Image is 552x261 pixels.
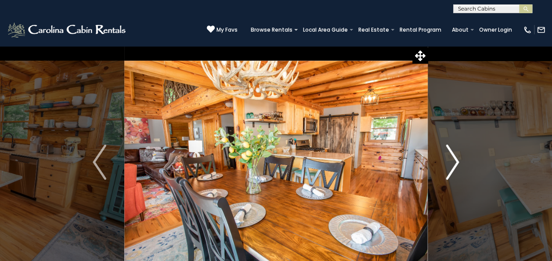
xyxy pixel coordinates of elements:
[207,25,238,34] a: My Favs
[7,21,128,39] img: White-1-2.png
[216,26,238,34] span: My Favs
[446,145,459,180] img: arrow
[447,24,473,36] a: About
[354,24,393,36] a: Real Estate
[523,25,532,34] img: phone-regular-white.png
[299,24,352,36] a: Local Area Guide
[475,24,516,36] a: Owner Login
[537,25,545,34] img: mail-regular-white.png
[395,24,446,36] a: Rental Program
[246,24,297,36] a: Browse Rentals
[93,145,106,180] img: arrow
